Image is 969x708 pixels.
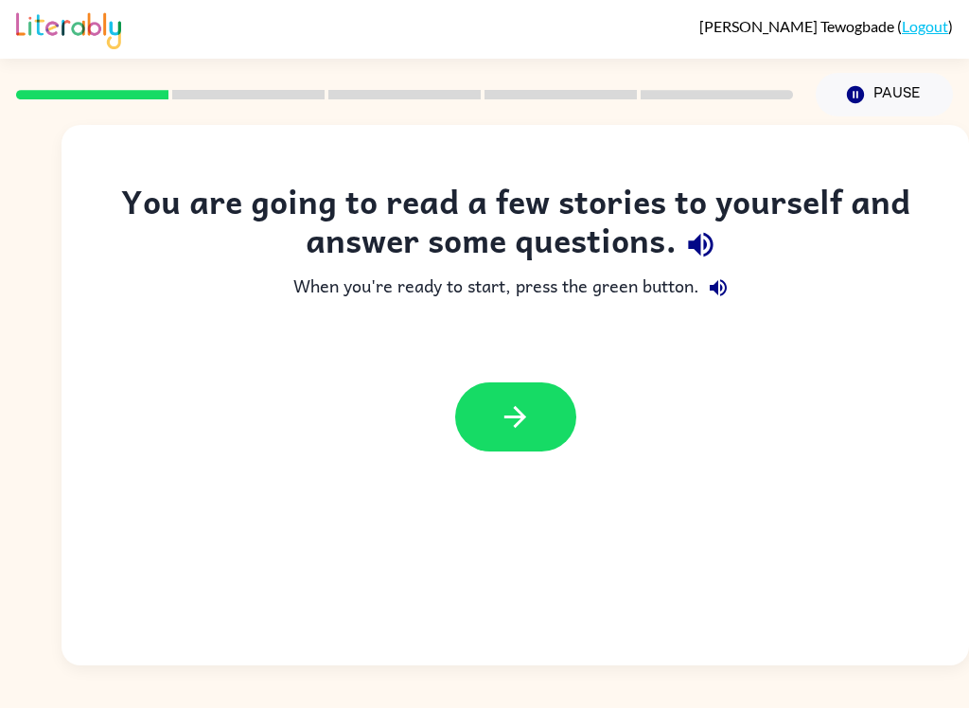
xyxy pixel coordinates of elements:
[16,8,121,49] img: Literably
[99,269,931,307] div: When you're ready to start, press the green button.
[902,17,948,35] a: Logout
[99,182,931,269] div: You are going to read a few stories to yourself and answer some questions.
[699,17,897,35] span: [PERSON_NAME] Tewogbade
[699,17,953,35] div: ( )
[816,73,953,116] button: Pause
